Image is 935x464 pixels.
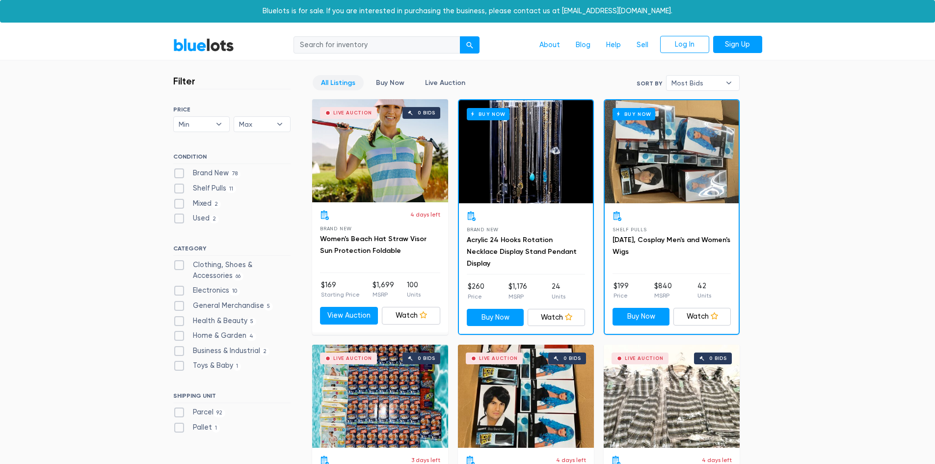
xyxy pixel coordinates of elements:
[368,75,413,90] a: Buy Now
[373,280,394,300] li: $1,699
[614,281,629,300] li: $199
[709,356,727,361] div: 0 bids
[552,292,565,301] p: Units
[214,409,226,417] span: 92
[671,76,721,90] span: Most Bids
[173,245,291,256] h6: CATEGORY
[173,75,195,87] h3: Filter
[229,170,241,178] span: 78
[173,168,241,179] label: Brand New
[407,290,421,299] p: Units
[458,345,594,448] a: Live Auction 0 bids
[264,302,273,310] span: 5
[229,288,240,296] span: 10
[417,75,474,90] a: Live Auction
[233,273,244,280] span: 66
[173,330,257,341] label: Home & Garden
[604,345,740,448] a: Live Auction 0 bids
[173,392,291,403] h6: SHIPPING UNIT
[563,356,581,361] div: 0 bids
[173,285,240,296] label: Electronics
[173,183,237,194] label: Shelf Pulls
[179,117,211,132] span: Min
[598,36,629,55] a: Help
[173,213,219,224] label: Used
[613,308,670,326] a: Buy Now
[269,117,290,132] b: ▾
[418,110,435,115] div: 0 bids
[212,424,220,432] span: 1
[312,99,448,202] a: Live Auction 0 bids
[625,356,664,361] div: Live Auction
[479,356,518,361] div: Live Auction
[528,309,585,327] a: Watch
[320,226,352,231] span: Brand New
[468,292,484,301] p: Price
[713,36,762,54] a: Sign Up
[173,260,291,281] label: Clothing, Shoes & Accessories
[613,108,655,120] h6: Buy Now
[467,236,577,268] a: Acrylic 24 Hooks Rotation Necklace Display Stand Pendant Display
[508,292,527,301] p: MSRP
[697,291,711,300] p: Units
[233,363,241,371] span: 1
[239,117,271,132] span: Max
[246,333,257,341] span: 4
[654,291,672,300] p: MSRP
[173,38,234,52] a: BlueLots
[212,200,221,208] span: 2
[418,356,435,361] div: 0 bids
[637,79,662,88] label: Sort By
[410,210,440,219] p: 4 days left
[605,100,739,203] a: Buy Now
[613,227,647,232] span: Shelf Pulls
[613,236,730,256] a: [DATE], Cosplay Men's and Women's Wigs
[313,75,364,90] a: All Listings
[173,360,241,371] label: Toys & Baby
[568,36,598,55] a: Blog
[654,281,672,300] li: $840
[312,345,448,448] a: Live Auction 0 bids
[467,309,524,327] a: Buy Now
[173,153,291,164] h6: CONDITION
[614,291,629,300] p: Price
[333,356,372,361] div: Live Auction
[467,227,499,232] span: Brand New
[173,198,221,209] label: Mixed
[294,36,460,54] input: Search for inventory
[673,308,731,326] a: Watch
[173,106,291,113] h6: PRICE
[532,36,568,55] a: About
[209,117,229,132] b: ▾
[629,36,656,55] a: Sell
[321,290,360,299] p: Starting Price
[468,281,484,301] li: $260
[697,281,711,300] li: 42
[210,216,219,223] span: 2
[173,316,257,327] label: Health & Beauty
[382,307,440,325] a: Watch
[320,307,378,325] a: View Auction
[173,346,270,356] label: Business & Industrial
[333,110,372,115] div: Live Auction
[321,280,360,300] li: $169
[719,76,739,90] b: ▾
[552,281,565,301] li: 24
[407,280,421,300] li: 100
[173,422,220,433] label: Pallet
[226,185,237,193] span: 11
[373,290,394,299] p: MSRP
[247,318,257,326] span: 5
[459,100,593,203] a: Buy Now
[508,281,527,301] li: $1,176
[173,407,226,418] label: Parcel
[660,36,709,54] a: Log In
[320,235,427,255] a: Women's Beach Hat Straw Visor Sun Protection Foldable
[260,348,270,355] span: 2
[173,300,273,311] label: General Merchandise
[467,108,509,120] h6: Buy Now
